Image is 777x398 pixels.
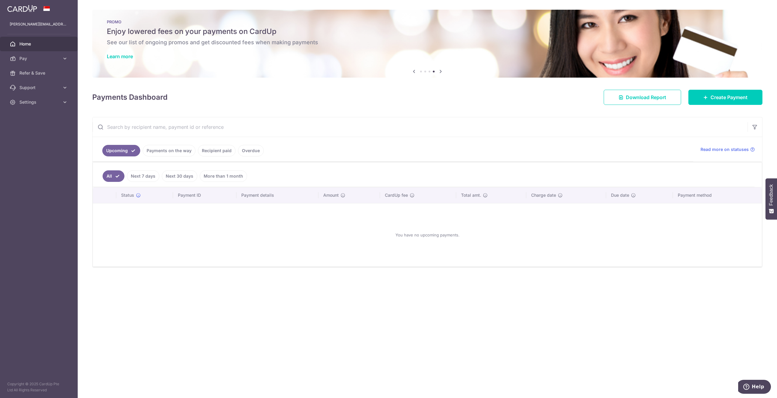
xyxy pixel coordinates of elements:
span: Refer & Save [19,70,59,76]
img: Latest Promos banner [92,10,762,78]
span: Feedback [769,184,774,206]
span: Due date [611,192,629,198]
a: Download Report [604,90,681,105]
span: Settings [19,99,59,105]
a: Read more on statuses [701,146,755,152]
a: Upcoming [102,145,140,156]
a: Payments on the way [143,145,195,156]
th: Payment ID [173,187,236,203]
h6: See our list of ongoing promos and get discounted fees when making payments [107,39,748,46]
iframe: Opens a widget where you can find more information [738,380,771,395]
span: Total amt. [461,192,481,198]
h4: Payments Dashboard [92,92,168,103]
a: Overdue [238,145,264,156]
a: More than 1 month [200,170,247,182]
img: CardUp [7,5,37,12]
p: PROMO [107,19,748,24]
span: CardUp fee [385,192,408,198]
span: Download Report [626,94,666,101]
span: Read more on statuses [701,146,749,152]
a: Learn more [107,53,133,59]
span: Pay [19,55,59,62]
span: Support [19,85,59,91]
span: Home [19,41,59,47]
a: Next 7 days [127,170,159,182]
h5: Enjoy lowered fees on your payments on CardUp [107,27,748,36]
input: Search by recipient name, payment id or reference [93,117,748,137]
a: Next 30 days [162,170,197,182]
button: Feedback - Show survey [765,178,777,219]
a: Recipient paid [198,145,236,156]
span: Charge date [531,192,556,198]
th: Payment method [673,187,762,203]
p: [PERSON_NAME][EMAIL_ADDRESS][PERSON_NAME][DOMAIN_NAME] [10,21,68,27]
span: Status [121,192,134,198]
span: Amount [323,192,339,198]
th: Payment details [236,187,318,203]
a: Create Payment [688,90,762,105]
div: You have no upcoming payments. [100,208,755,262]
span: Create Payment [711,94,748,101]
a: All [103,170,124,182]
